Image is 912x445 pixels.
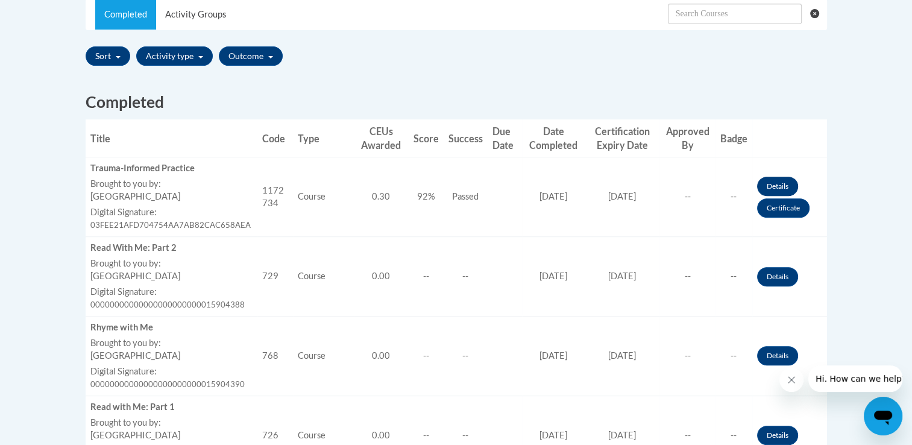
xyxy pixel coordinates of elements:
label: Brought to you by: [90,178,253,191]
h2: Completed [86,91,827,113]
span: [DATE] [608,350,636,361]
th: Due Date [488,119,523,157]
div: Read with Me: Part 1 [90,401,253,414]
span: Hi. How can we help? [7,8,98,18]
td: Passed [444,157,488,237]
span: [GEOGRAPHIC_DATA] [90,350,180,361]
th: Certification Expiry Date [585,119,659,157]
td: Course [293,316,354,396]
label: Digital Signature: [90,286,253,298]
button: Sort [86,46,130,66]
td: -- [715,157,752,237]
th: CEUs Awarded [354,119,408,157]
iframe: Close message [779,368,804,392]
td: 729 [257,237,293,317]
label: Digital Signature: [90,206,253,219]
button: Activity type [136,46,213,66]
span: [DATE] [608,430,636,440]
th: Date Completed [522,119,585,157]
span: [DATE] [608,191,636,201]
a: Details button [757,346,798,365]
span: [GEOGRAPHIC_DATA] [90,191,180,201]
span: [DATE] [539,350,567,361]
th: Code [257,119,293,157]
td: -- [444,316,488,396]
span: [DATE] [539,271,567,281]
td: -- [715,237,752,317]
span: [GEOGRAPHIC_DATA] [90,430,180,440]
span: -- [423,350,429,361]
a: Details button [757,177,798,196]
th: Type [293,119,354,157]
th: Title [86,119,258,157]
label: Brought to you by: [90,417,253,429]
label: Brought to you by: [90,257,253,270]
span: 03FEE21AFD704754AA7AB82CAC658AEA [90,220,251,230]
td: Course [293,237,354,317]
iframe: Button to launch messaging window [864,397,902,435]
label: Digital Signature: [90,365,253,378]
td: -- [659,237,715,317]
div: 0.00 [359,350,403,362]
td: 768 [257,316,293,396]
div: Trauma-Informed Practice [90,162,253,175]
div: 0.30 [359,191,403,203]
td: Actions [752,157,827,237]
input: Search Withdrawn Transcripts [668,4,802,24]
div: 0.00 [359,429,403,442]
td: -- [715,316,752,396]
div: Read With Me: Part 2 [90,242,253,254]
td: Course [293,157,354,237]
td: -- [659,316,715,396]
span: -- [423,271,429,281]
td: -- [659,157,715,237]
span: 92% [417,191,435,201]
span: 00000000000000000000000015904388 [90,300,245,309]
td: 1172734 [257,157,293,237]
label: Brought to you by: [90,337,253,350]
span: [DATE] [539,191,567,201]
a: Details button [757,426,798,445]
span: 00000000000000000000000015904390 [90,379,245,389]
div: 0.00 [359,270,403,283]
td: Actions [752,316,827,396]
th: Score [409,119,444,157]
a: Certificate [757,198,810,218]
iframe: Message from company [808,365,902,392]
span: [GEOGRAPHIC_DATA] [90,271,180,281]
th: Success [444,119,488,157]
th: Actions [752,119,827,157]
button: Outcome [219,46,283,66]
th: Badge [715,119,752,157]
div: Rhyme with Me [90,321,253,334]
td: -- [444,237,488,317]
span: -- [423,430,429,440]
span: [DATE] [539,430,567,440]
th: Approved By [659,119,715,157]
td: Actions [752,237,827,317]
span: [DATE] [608,271,636,281]
a: Details button [757,267,798,286]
